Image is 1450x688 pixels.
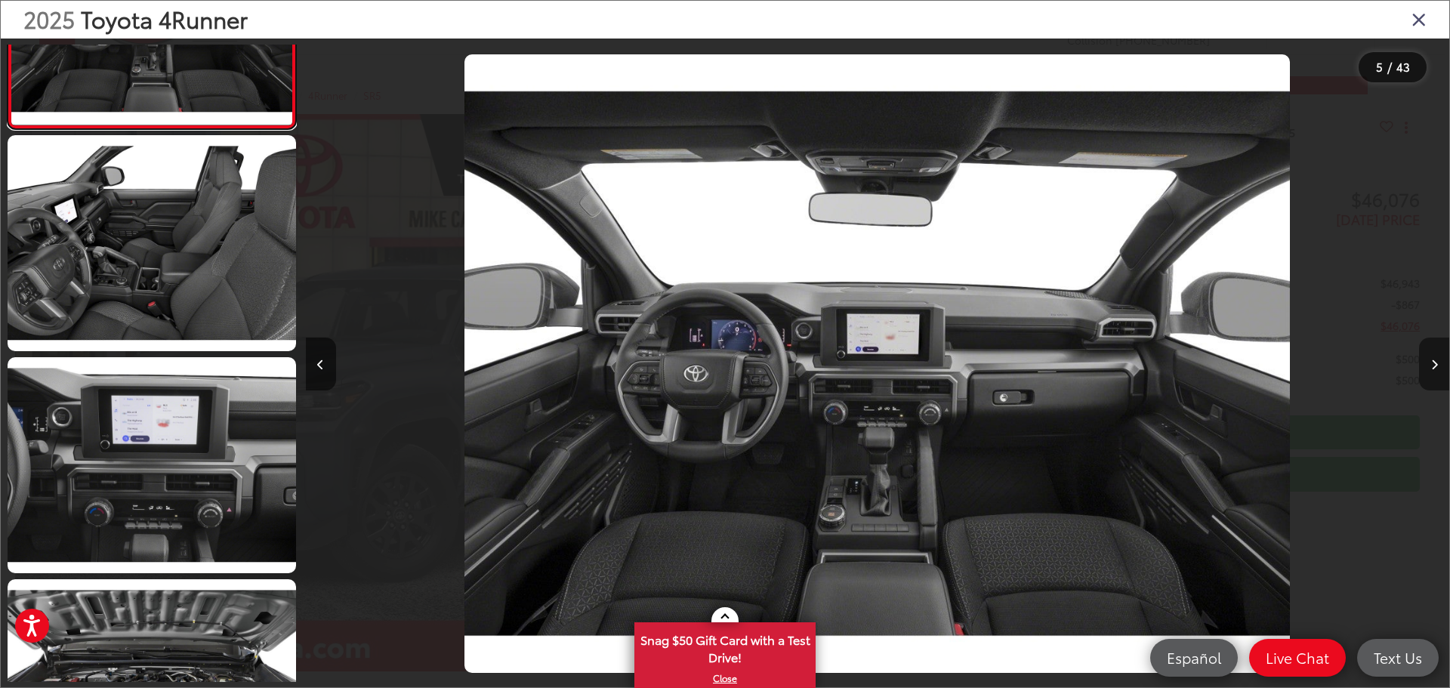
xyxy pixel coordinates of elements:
span: Snag $50 Gift Card with a Test Drive! [636,624,814,670]
span: / [1386,62,1393,73]
span: Español [1159,648,1229,667]
div: 2025 Toyota 4Runner SR5 4 [305,54,1448,674]
span: 43 [1396,58,1410,75]
span: 5 [1376,58,1383,75]
button: Next image [1419,338,1449,390]
img: 2025 Toyota 4Runner SR5 [464,54,1290,674]
i: Close gallery [1411,9,1427,29]
img: 2025 Toyota 4Runner SR5 [5,355,298,575]
span: Toyota 4Runner [81,2,248,35]
button: Previous image [306,338,336,390]
span: Text Us [1366,648,1430,667]
a: Text Us [1357,639,1439,677]
span: Live Chat [1258,648,1337,667]
a: Español [1150,639,1238,677]
img: 2025 Toyota 4Runner SR5 [5,133,298,353]
a: Live Chat [1249,639,1346,677]
span: 2025 [23,2,75,35]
